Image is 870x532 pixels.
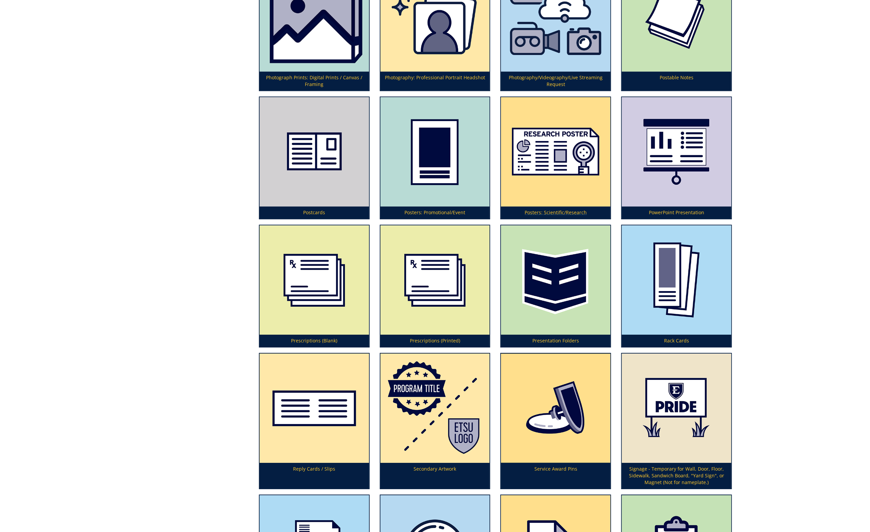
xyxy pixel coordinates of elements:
[501,97,610,219] a: Posters: Scientific/Research
[501,354,610,463] img: lapelpin2-5a4e838fd9dad7.57470525.png
[380,72,490,90] p: Photography: Professional Portrait Headshot
[501,72,610,90] p: Photography/Videography/Live Streaming Request
[260,72,369,90] p: Photograph Prints: Digital Prints / Canvas / Framing
[501,225,610,335] img: folders-5949219d3e5475.27030474.png
[260,97,369,206] img: postcard-59839371c99131.37464241.png
[260,463,369,488] p: Reply Cards / Slips
[260,335,369,347] p: Prescriptions (Blank)
[380,354,490,463] img: logo-development-5a32a3cdb5ef66.16397152.png
[622,97,731,219] a: PowerPoint Presentation
[260,225,369,347] a: Prescriptions (Blank)
[622,206,731,219] p: PowerPoint Presentation
[260,206,369,219] p: Postcards
[501,463,610,488] p: Service Award Pins
[622,354,731,463] img: signage--temporary-59a74a8170e074.78038680.png
[622,463,731,488] p: Signage - Temporary for Wall, Door, Floor, Sidewalk, Sandwich Board, "Yard Sign", or Magnet (Not ...
[380,97,490,219] a: Posters: Promotional/Event
[380,225,490,347] a: Prescriptions (Printed)
[501,335,610,347] p: Presentation Folders
[622,72,731,90] p: Postable Notes
[380,463,490,488] p: Secondary Artwork
[501,97,610,206] img: posters-scientific-5aa5927cecefc5.90805739.png
[501,206,610,219] p: Posters: Scientific/Research
[380,206,490,219] p: Posters: Promotional/Event
[380,335,490,347] p: Prescriptions (Printed)
[501,354,610,488] a: Service Award Pins
[622,335,731,347] p: Rack Cards
[380,354,490,488] a: Secondary Artwork
[380,97,490,206] img: poster-promotional-5949293418faa6.02706653.png
[380,225,490,335] img: prescription-pads-594929dacd5317.41259872.png
[260,354,369,488] a: Reply Cards / Slips
[260,97,369,219] a: Postcards
[622,97,731,206] img: powerpoint-presentation-5949298d3aa018.35992224.png
[501,225,610,347] a: Presentation Folders
[260,354,369,463] img: reply-cards-598393db32d673.34949246.png
[622,225,731,347] a: Rack Cards
[622,354,731,488] a: Signage - Temporary for Wall, Door, Floor, Sidewalk, Sandwich Board, "Yard Sign", or Magnet (Not ...
[622,225,731,335] img: rack-cards-59492a653cf634.38175772.png
[260,225,369,335] img: blank%20prescriptions-655685b7a02444.91910750.png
